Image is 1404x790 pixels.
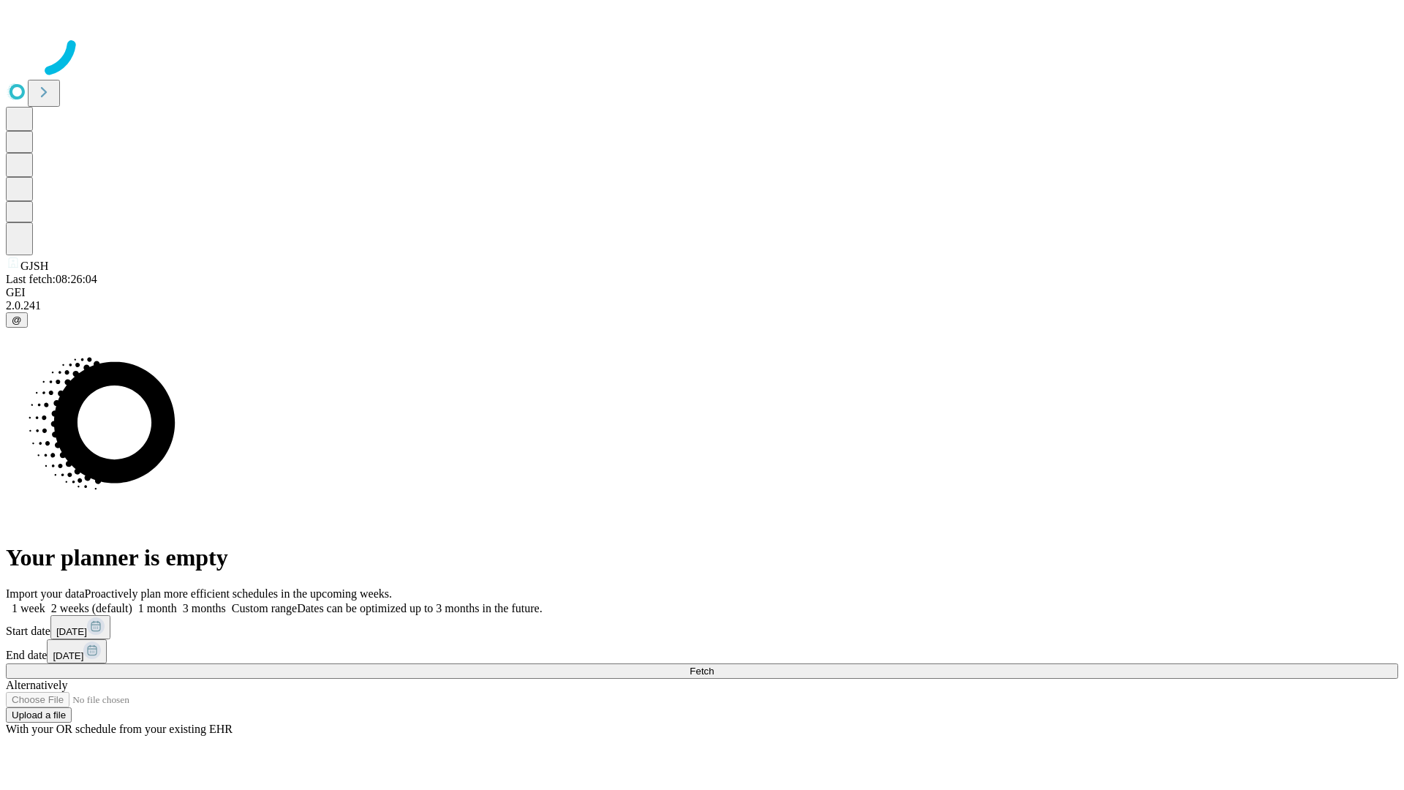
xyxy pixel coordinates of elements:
[6,312,28,328] button: @
[85,587,392,600] span: Proactively plan more efficient schedules in the upcoming weeks.
[50,615,110,639] button: [DATE]
[6,723,233,735] span: With your OR schedule from your existing EHR
[56,626,87,637] span: [DATE]
[6,544,1398,571] h1: Your planner is empty
[6,663,1398,679] button: Fetch
[183,602,226,614] span: 3 months
[53,650,83,661] span: [DATE]
[297,602,542,614] span: Dates can be optimized up to 3 months in the future.
[12,315,22,326] span: @
[6,707,72,723] button: Upload a file
[6,273,97,285] span: Last fetch: 08:26:04
[232,602,297,614] span: Custom range
[20,260,48,272] span: GJSH
[47,639,107,663] button: [DATE]
[6,639,1398,663] div: End date
[6,615,1398,639] div: Start date
[138,602,177,614] span: 1 month
[6,587,85,600] span: Import your data
[690,666,714,677] span: Fetch
[51,602,132,614] span: 2 weeks (default)
[6,299,1398,312] div: 2.0.241
[6,679,67,691] span: Alternatively
[6,286,1398,299] div: GEI
[12,602,45,614] span: 1 week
